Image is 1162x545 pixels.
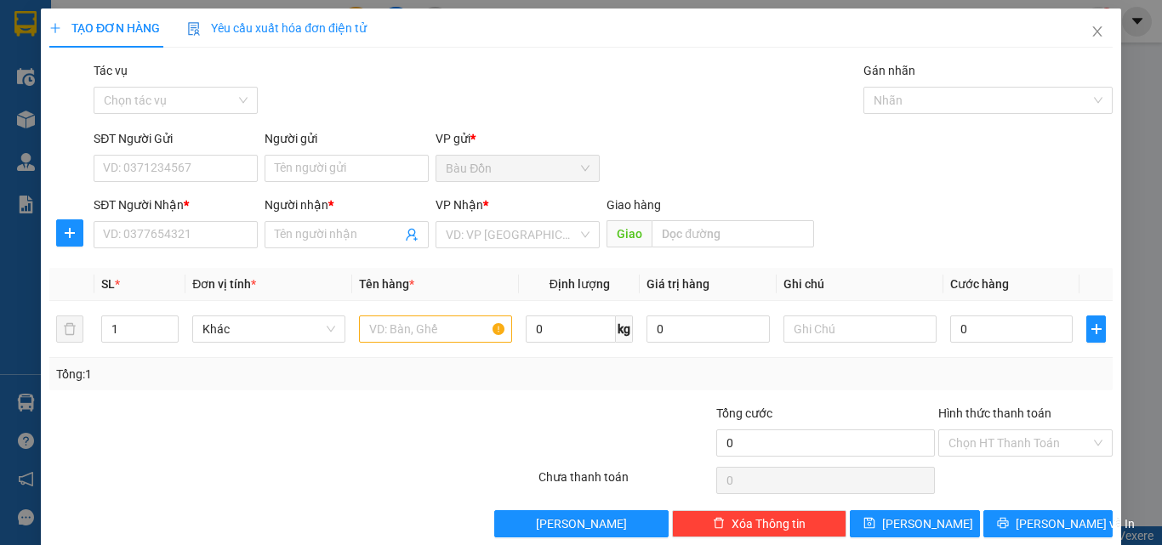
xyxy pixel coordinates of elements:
[265,129,429,148] div: Người gửi
[187,22,201,36] img: icon
[647,315,769,343] input: 0
[162,55,299,79] div: 0364721884
[265,196,429,214] div: Người nhận
[850,510,980,537] button: save[PERSON_NAME]
[863,517,875,531] span: save
[652,220,813,247] input: Dọc đường
[162,14,299,35] div: An Sương
[1015,514,1134,533] span: [PERSON_NAME] và In
[101,277,115,291] span: SL
[1087,322,1105,336] span: plus
[1091,25,1104,38] span: close
[162,16,203,34] span: Nhận:
[436,198,483,212] span: VP Nhận
[647,277,709,291] span: Giá trị hàng
[607,198,661,212] span: Giao hàng
[783,315,937,343] input: Ghi Chú
[56,365,450,383] div: Tổng: 1
[94,196,258,214] div: SĐT Người Nhận
[549,277,609,291] span: Định lượng
[996,517,1008,531] span: printer
[14,35,151,55] div: NHUNG
[1074,9,1121,56] button: Close
[950,277,1009,291] span: Cước hàng
[536,514,627,533] span: [PERSON_NAME]
[14,14,151,35] div: Bàu Đồn
[672,510,846,537] button: deleteXóa Thông tin
[49,21,160,35] span: TẠO ĐƠN HÀNG
[56,219,83,247] button: plus
[202,316,335,342] span: Khác
[616,315,633,343] span: kg
[57,226,83,240] span: plus
[359,315,512,343] input: VD: Bàn, Ghế
[14,120,299,141] div: Tên hàng: ĐỒ ĂN ( : 1 )
[13,89,153,110] div: 30.000
[14,55,151,79] div: 0355725849
[1086,315,1106,343] button: plus
[732,514,806,533] span: Xóa Thông tin
[537,468,715,497] div: Chưa thanh toán
[938,406,1051,420] label: Hình thức thanh toán
[716,406,772,420] span: Tổng cước
[983,510,1113,537] button: printer[PERSON_NAME] và In
[14,16,41,34] span: Gửi:
[174,118,197,142] span: SL
[446,156,590,181] span: Bàu Đồn
[436,129,600,148] div: VP gửi
[882,514,973,533] span: [PERSON_NAME]
[192,277,256,291] span: Đơn vị tính
[13,91,39,109] span: CR :
[162,35,299,55] div: TRẦN PHƯƠNG
[863,64,915,77] label: Gán nhãn
[187,21,367,35] span: Yêu cầu xuất hóa đơn điện tử
[405,228,419,241] span: user-add
[607,220,652,247] span: Giao
[94,64,128,77] label: Tác vụ
[359,277,414,291] span: Tên hàng
[713,517,725,531] span: delete
[56,315,83,343] button: delete
[777,268,943,301] th: Ghi chú
[49,22,61,34] span: plus
[493,510,668,537] button: [PERSON_NAME]
[94,129,258,148] div: SĐT Người Gửi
